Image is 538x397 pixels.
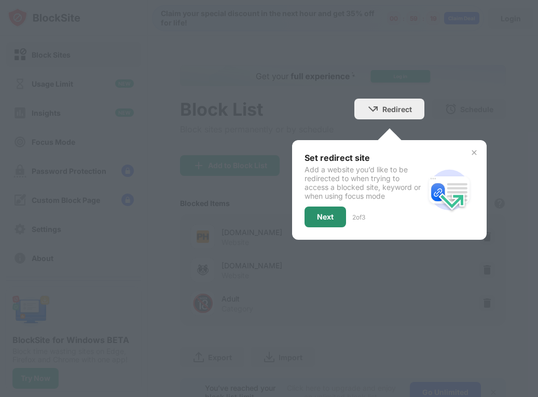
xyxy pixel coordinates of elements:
div: Next [317,213,334,221]
div: Redirect [382,105,412,114]
img: x-button.svg [470,148,478,157]
div: Set redirect site [305,153,424,163]
div: Add a website you’d like to be redirected to when trying to access a blocked site, keyword or whe... [305,165,424,200]
img: redirect.svg [424,165,474,215]
div: 2 of 3 [352,213,365,221]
